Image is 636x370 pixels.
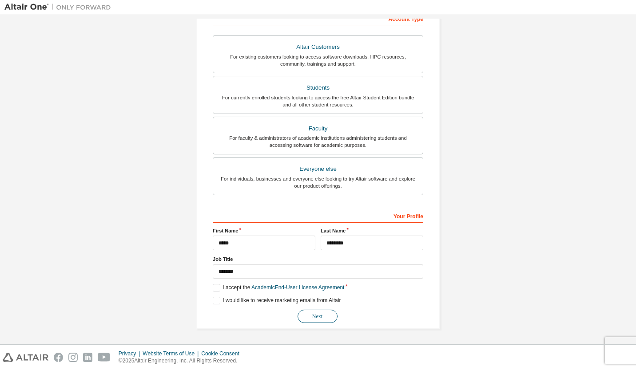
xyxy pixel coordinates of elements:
[201,350,244,357] div: Cookie Consent
[219,175,417,189] div: For individuals, businesses and everyone else looking to try Altair software and explore our prod...
[98,353,111,362] img: youtube.svg
[219,134,417,149] div: For faculty & administrators of academic institutions administering students and accessing softwa...
[219,53,417,67] div: For existing customers looking to access software downloads, HPC resources, community, trainings ...
[219,82,417,94] div: Students
[4,3,115,12] img: Altair One
[251,284,344,291] a: Academic End-User License Agreement
[83,353,92,362] img: linkedin.svg
[219,122,417,135] div: Faculty
[119,357,245,365] p: © 2025 Altair Engineering, Inc. All Rights Reserved.
[213,284,344,291] label: I accept the
[219,41,417,53] div: Altair Customers
[213,227,315,234] label: First Name
[68,353,78,362] img: instagram.svg
[219,94,417,108] div: For currently enrolled students looking to access the free Altair Student Edition bundle and all ...
[213,11,423,25] div: Account Type
[213,209,423,223] div: Your Profile
[119,350,143,357] div: Privacy
[321,227,423,234] label: Last Name
[143,350,201,357] div: Website Terms of Use
[213,297,341,304] label: I would like to receive marketing emails from Altair
[3,353,48,362] img: altair_logo.svg
[54,353,63,362] img: facebook.svg
[219,163,417,175] div: Everyone else
[298,310,338,323] button: Next
[213,256,423,263] label: Job Title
